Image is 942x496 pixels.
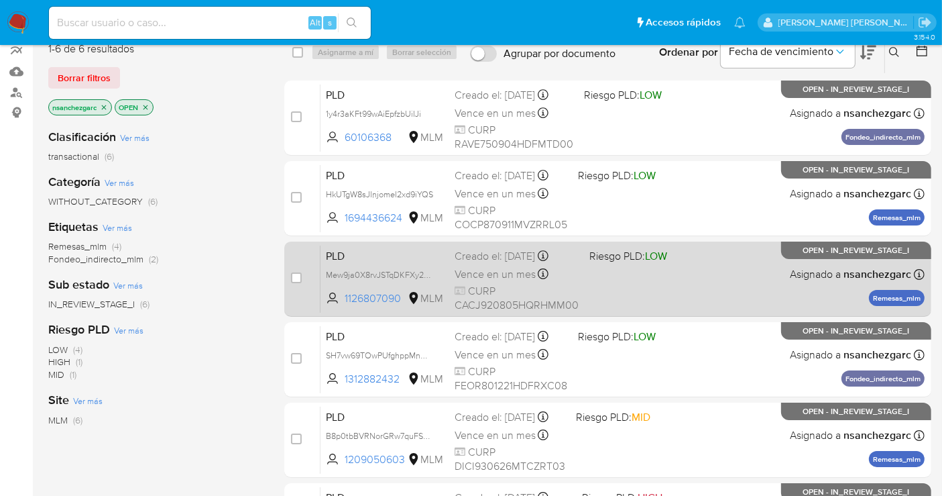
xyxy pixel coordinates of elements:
[646,15,721,30] span: Accesos rápidos
[734,17,746,28] a: Notificaciones
[338,13,365,32] button: search-icon
[778,16,914,29] p: nancy.sanchezgarcia@mercadolibre.com.mx
[914,32,935,42] span: 3.154.0
[918,15,932,30] a: Salir
[310,16,320,29] span: Alt
[328,16,332,29] span: s
[49,14,371,32] input: Buscar usuario o caso...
